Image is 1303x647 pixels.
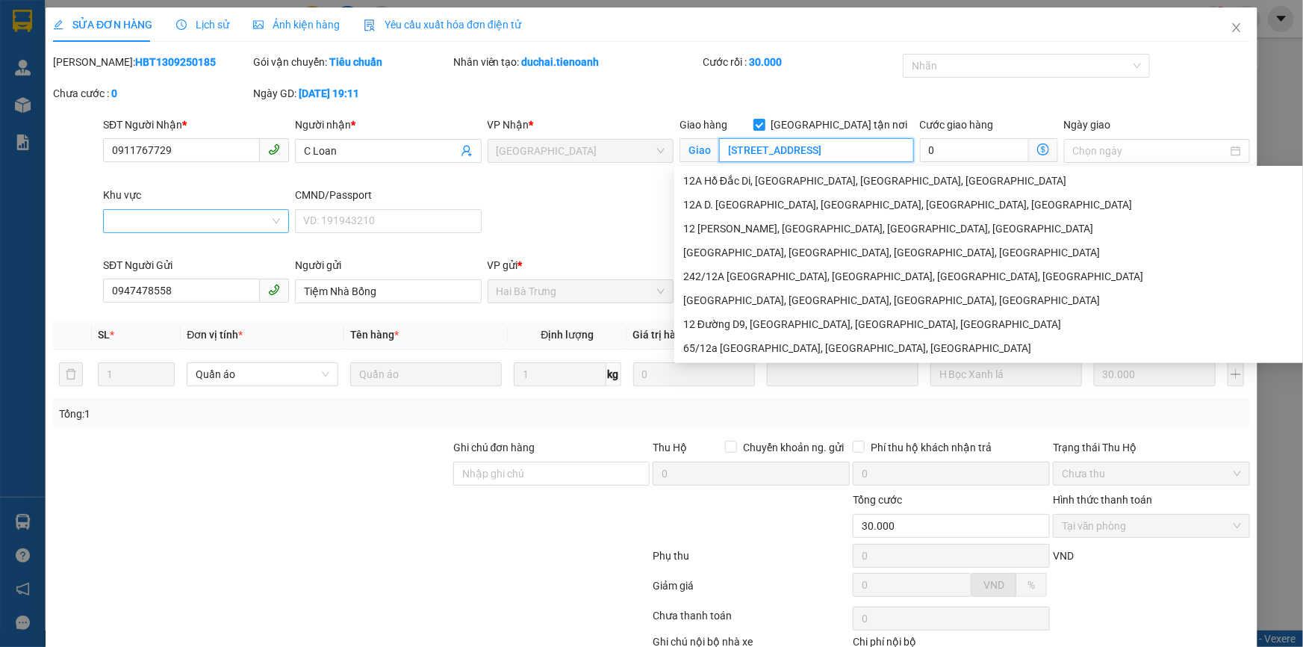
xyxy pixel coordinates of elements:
[253,19,340,31] span: Ảnh kiện hàng
[135,56,216,68] b: HBT1309250185
[59,362,83,386] button: delete
[1231,22,1243,34] span: close
[680,119,727,131] span: Giao hàng
[1094,362,1216,386] input: 0
[329,56,382,68] b: Tiêu chuẩn
[1053,439,1250,456] div: Trạng thái Thu Hộ
[103,257,289,273] div: SĐT Người Gửi
[1064,119,1111,131] label: Ngày giao
[253,85,450,102] div: Ngày GD:
[652,578,852,604] div: Giảm giá
[719,138,914,162] input: Giao tận nơi
[53,85,250,102] div: Chưa cước :
[253,54,450,70] div: Gói vận chuyển:
[1062,515,1241,537] span: Tại văn phòng
[749,56,782,68] b: 30.000
[295,187,481,203] div: CMND/Passport
[176,19,229,31] span: Lịch sử
[364,19,376,31] img: icon
[522,56,600,68] b: duchai.tienoanh
[268,284,280,296] span: phone
[103,187,289,203] div: Khu vực
[1062,462,1241,485] span: Chưa thu
[497,280,665,303] span: Hai Bà Trưng
[253,19,264,30] span: picture
[453,462,650,486] input: Ghi chú đơn hàng
[653,442,687,453] span: Thu Hộ
[350,329,399,341] span: Tên hàng
[930,362,1082,386] input: Ghi Chú
[920,119,994,131] label: Cước giao hàng
[103,117,289,133] div: SĐT Người Nhận
[652,548,852,574] div: Phụ thu
[53,54,250,70] div: [PERSON_NAME]:
[853,494,902,506] span: Tổng cước
[453,442,535,453] label: Ghi chú đơn hàng
[865,439,998,456] span: Phí thu hộ khách nhận trả
[59,406,503,422] div: Tổng: 1
[497,140,665,162] span: Thủ Đức
[1073,143,1228,159] input: Ngày giao
[606,362,621,386] span: kg
[453,54,700,70] div: Nhân viên tạo:
[176,19,187,30] span: clock-circle
[633,362,755,386] input: 0
[187,329,243,341] span: Đơn vị tính
[461,145,473,157] span: user-add
[350,362,502,386] input: VD: Bàn, Ghế
[53,19,63,30] span: edit
[488,119,529,131] span: VP Nhận
[703,54,900,70] div: Cước rồi :
[983,579,1004,591] span: VND
[1037,143,1049,155] span: dollar-circle
[1216,7,1257,49] button: Close
[196,363,329,386] span: Quần áo
[1053,550,1074,562] span: VND
[680,138,719,162] span: Giao
[53,19,152,31] span: SỬA ĐƠN HÀNG
[1228,362,1244,386] button: plus
[920,138,1029,162] input: Cước giao hàng
[111,87,117,99] b: 0
[295,257,481,273] div: Người gửi
[652,607,852,634] div: Chưa thanh toán
[633,329,688,341] span: Giá trị hàng
[488,257,674,273] div: VP gửi
[541,329,594,341] span: Định lượng
[268,143,280,155] span: phone
[1053,494,1152,506] label: Hình thức thanh toán
[737,439,850,456] span: Chuyển khoản ng. gửi
[295,117,481,133] div: Người nhận
[299,87,359,99] b: [DATE] 19:11
[364,19,521,31] span: Yêu cầu xuất hóa đơn điện tử
[98,329,110,341] span: SL
[1027,579,1035,591] span: %
[765,117,914,133] span: [GEOGRAPHIC_DATA] tận nơi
